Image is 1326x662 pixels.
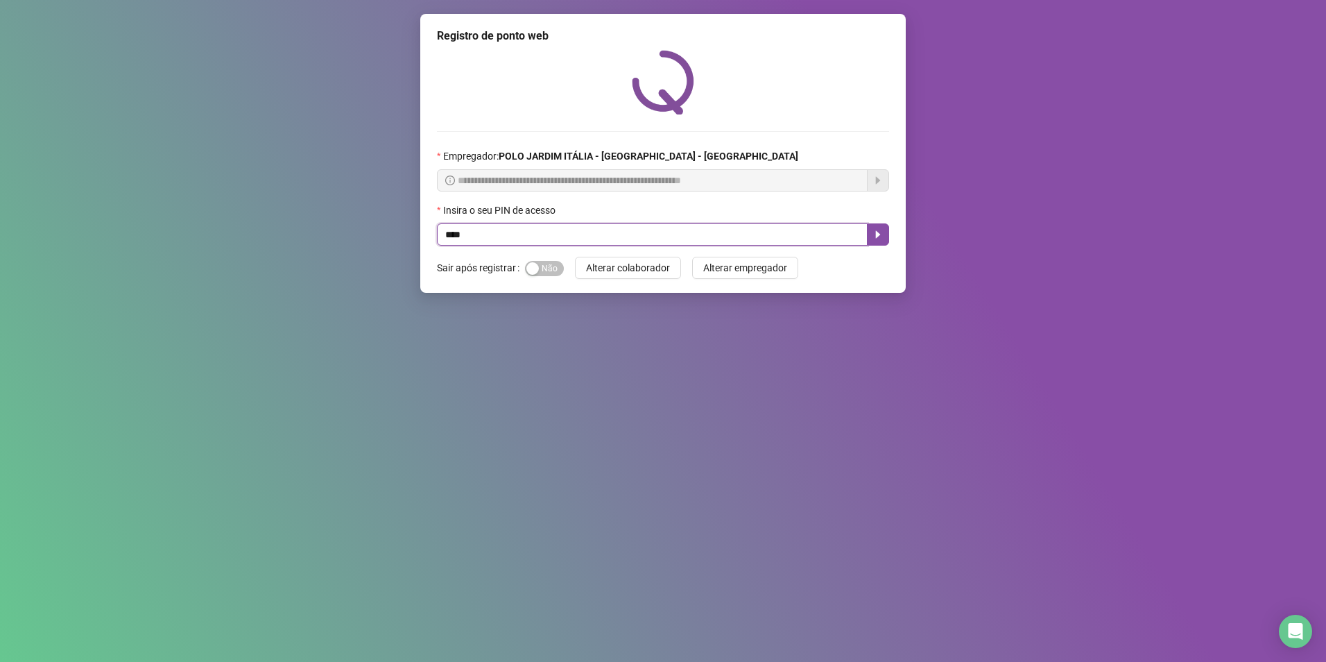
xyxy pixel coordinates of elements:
[437,257,525,279] label: Sair após registrar
[575,257,681,279] button: Alterar colaborador
[872,229,884,240] span: caret-right
[692,257,798,279] button: Alterar empregador
[1279,615,1312,648] div: Open Intercom Messenger
[632,50,694,114] img: QRPoint
[703,260,787,275] span: Alterar empregador
[445,176,455,185] span: info-circle
[586,260,670,275] span: Alterar colaborador
[437,28,889,44] div: Registro de ponto web
[499,151,798,162] strong: POLO JARDIM ITÁLIA - [GEOGRAPHIC_DATA] - [GEOGRAPHIC_DATA]
[437,203,565,218] label: Insira o seu PIN de acesso
[443,148,798,164] span: Empregador :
